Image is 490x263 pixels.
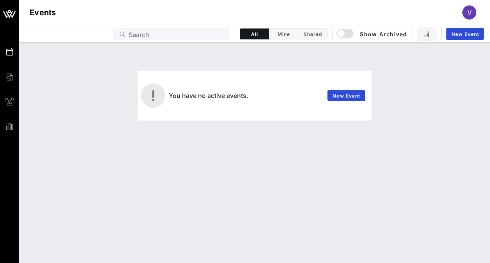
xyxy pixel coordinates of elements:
h1: Events [30,6,56,19]
span: All [245,31,264,37]
span: New Event [451,31,479,37]
a: New Event [327,90,365,101]
span: Mine [274,31,293,37]
span: Shared [303,31,322,37]
span: Show Archived [338,29,407,39]
div: V [462,5,476,20]
button: All [240,28,269,39]
span: New Event [332,93,360,99]
span: You have no active events. [169,92,248,100]
button: Show Archived [337,27,407,41]
span: V [467,9,472,16]
button: Mine [269,28,298,39]
button: Shared [298,28,327,39]
a: New Event [446,28,484,40]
